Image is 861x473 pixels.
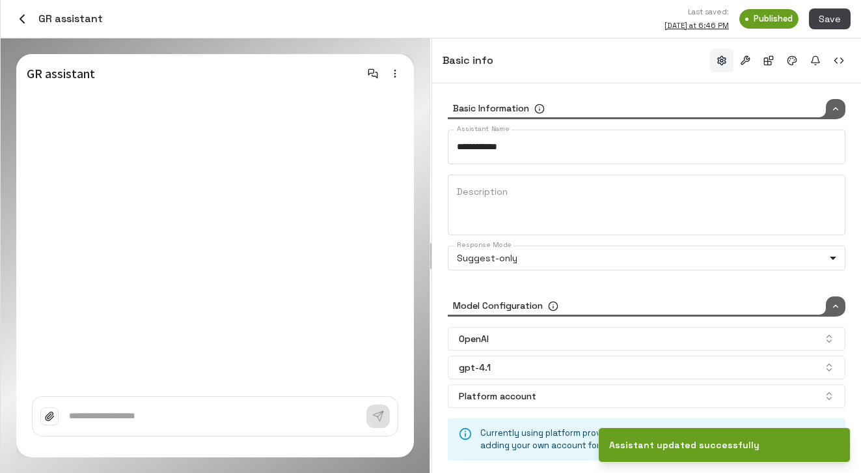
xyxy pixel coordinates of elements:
[443,52,493,69] h6: Basic info
[448,356,845,379] button: gpt-4.1
[480,427,835,451] p: Currently using platform provided API Key , which is charged at a higher rate. Consider adding yo...
[757,49,780,72] button: Integrations
[27,64,309,83] p: GR assistant
[453,299,543,313] h6: Model Configuration
[457,124,509,134] label: Assistant Name
[733,49,757,72] button: Tools
[780,49,804,72] button: Branding
[448,327,845,351] button: OpenAI
[609,438,759,451] div: Assistant updated successfully
[710,49,733,72] button: Basic info
[457,240,512,250] label: Response Mode
[453,102,529,116] h6: Basic Information
[827,49,851,72] button: Embed
[457,251,825,265] p: Suggest-only
[448,384,845,408] button: Platform account
[804,49,827,72] button: Notifications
